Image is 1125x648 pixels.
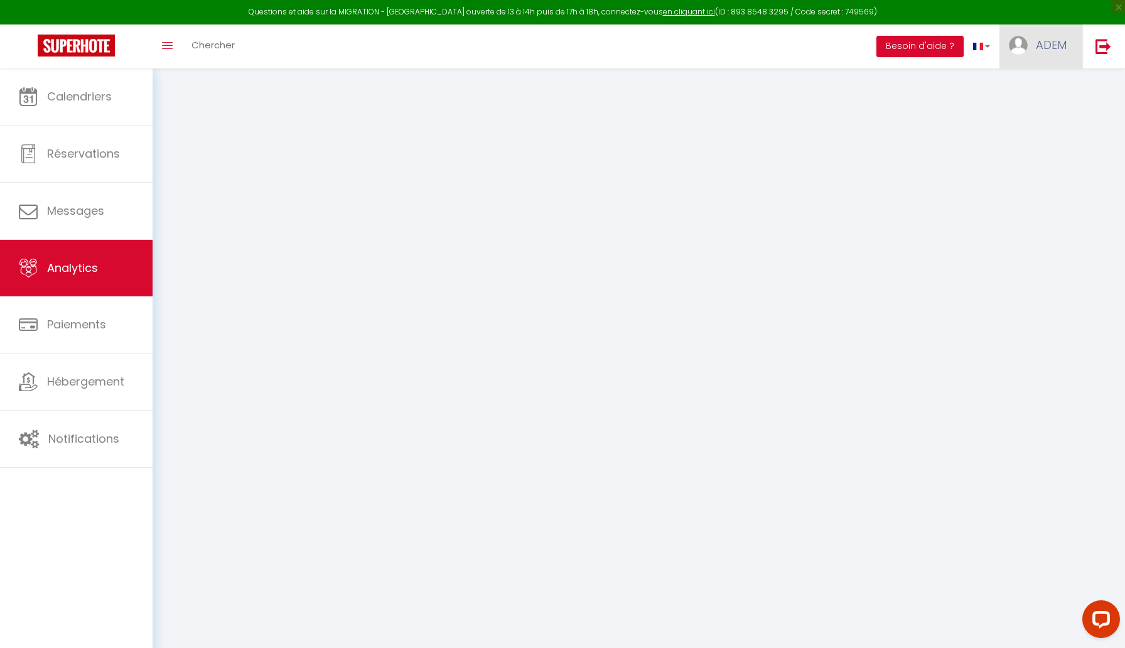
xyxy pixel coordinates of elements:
[47,203,104,219] span: Messages
[1009,36,1028,55] img: ...
[47,374,124,389] span: Hébergement
[47,146,120,161] span: Réservations
[1072,595,1125,648] iframe: LiveChat chat widget
[182,24,244,68] a: Chercher
[47,316,106,332] span: Paiements
[48,431,119,446] span: Notifications
[876,36,964,57] button: Besoin d'aide ?
[999,24,1082,68] a: ... ADEM
[1036,37,1067,53] span: ADEM
[47,89,112,104] span: Calendriers
[47,260,98,276] span: Analytics
[191,38,235,51] span: Chercher
[1095,38,1111,54] img: logout
[663,6,715,17] a: en cliquant ici
[38,35,115,57] img: Super Booking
